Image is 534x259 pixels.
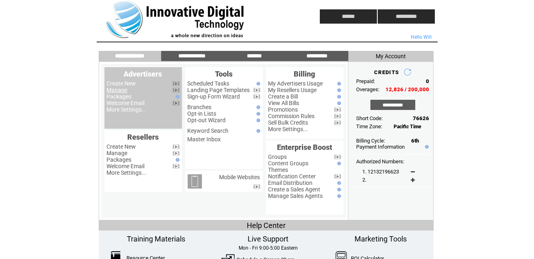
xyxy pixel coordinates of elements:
[107,163,145,169] a: Welcome Email
[268,100,299,106] a: View All Bills
[107,106,147,113] a: More Settings...
[107,93,132,100] a: Packages
[268,80,323,87] a: My Advertisers Usage
[335,181,341,185] img: help.gif
[357,138,386,144] span: Billing Cycle:
[188,117,226,123] a: Opt-out Wizard
[357,78,375,84] span: Prepaid:
[335,188,341,191] img: help.gif
[173,88,179,92] img: video.png
[277,143,332,151] span: Enterprise Boost
[411,34,432,40] span: Hello Will
[357,86,380,92] span: Overages:
[426,78,429,84] span: 0
[247,221,286,230] span: Help Center
[334,155,341,159] img: video.png
[268,113,315,119] a: Commission Rules
[335,95,341,99] img: help.gif
[107,156,132,163] a: Packages
[268,126,308,132] a: More Settings...
[107,150,128,156] a: Manage
[268,180,313,186] a: Email Distribution
[253,88,260,92] img: video.png
[335,101,341,105] img: help.gif
[188,87,250,93] a: Landing Page Templates
[334,174,341,179] img: video.png
[173,151,179,156] img: video.png
[357,123,383,129] span: Time Zone:
[423,145,429,149] img: help.gif
[174,95,179,99] img: help.gif
[334,114,341,119] img: video.png
[127,235,185,243] span: Training Materials
[255,129,260,133] img: help.gif
[255,119,260,122] img: help.gif
[173,81,179,86] img: video.png
[363,177,367,183] span: 2.
[376,53,406,59] span: My Account
[107,80,136,87] a: Create New
[188,136,221,143] a: Master Inbox
[253,184,260,189] img: video.png
[334,108,341,112] img: video.png
[413,115,429,121] span: 76626
[268,193,323,199] a: Manage Sales Agents
[255,82,260,86] img: help.gif
[268,167,288,173] a: Themes
[173,164,179,169] img: video.png
[268,160,309,167] a: Content Groups
[248,235,288,243] span: Live Support
[107,100,145,106] a: Welcome Email
[219,174,260,180] a: Mobile Websites
[335,88,341,92] img: help.gif
[173,145,179,149] img: video.png
[294,70,315,78] span: Billing
[107,143,136,150] a: Create New
[335,162,341,165] img: help.gif
[268,186,321,193] a: Create a Sales Agent
[268,106,298,113] a: Promotions
[127,133,159,141] span: Resellers
[188,104,212,110] a: Branches
[239,245,298,251] span: Mon - Fri 9:00-5:00 Eastern
[253,94,260,99] img: video.png
[386,86,429,92] span: 12,826 / 200,000
[188,174,202,189] img: mobile-websites.png
[215,70,233,78] span: Tools
[268,93,298,100] a: Create a Bill
[363,169,399,175] span: 1. 12132196623
[188,110,217,117] a: Opt-in Lists
[255,105,260,109] img: help.gif
[357,144,405,150] a: Payment Information
[188,127,229,134] a: Keyword Search
[268,119,308,126] a: Sell Bulk Credits
[355,235,407,243] span: Marketing Tools
[335,194,341,198] img: help.gif
[107,87,128,93] a: Manage
[374,69,399,75] span: CREDITS
[188,93,240,100] a: Sign-up Form Wizard
[335,82,341,86] img: help.gif
[268,87,317,93] a: My Resellers Usage
[357,158,405,165] span: Authorized Numbers:
[124,70,162,78] span: Advertisers
[268,154,287,160] a: Groups
[268,173,316,180] a: Notification Center
[411,138,419,144] span: 6th
[255,112,260,116] img: help.gif
[334,121,341,125] img: video.png
[107,169,147,176] a: More Settings...
[188,80,230,87] a: Scheduled Tasks
[174,158,179,162] img: help.gif
[357,115,383,121] span: Short Code:
[173,101,179,105] img: video.png
[394,124,421,129] span: Pacific Time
